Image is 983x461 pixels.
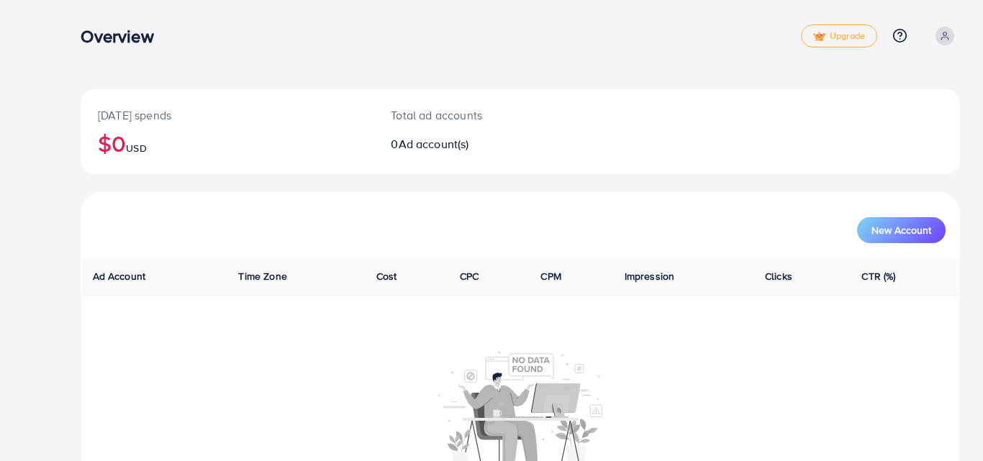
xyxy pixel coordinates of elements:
h2: $0 [98,129,356,157]
button: New Account [857,217,946,243]
span: Cost [376,269,397,283]
span: Upgrade [813,31,865,42]
span: CTR (%) [861,269,895,283]
span: CPM [540,269,561,283]
img: tick [813,32,825,42]
h2: 0 [391,137,576,151]
span: New Account [871,225,931,235]
p: Total ad accounts [391,106,576,124]
span: Clicks [765,269,792,283]
h3: Overview [81,26,165,47]
span: Impression [625,269,675,283]
span: CPC [460,269,479,283]
span: USD [126,141,146,155]
span: Ad account(s) [399,136,469,152]
p: [DATE] spends [98,106,356,124]
span: Time Zone [238,269,286,283]
span: Ad Account [93,269,146,283]
a: tickUpgrade [801,24,877,47]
